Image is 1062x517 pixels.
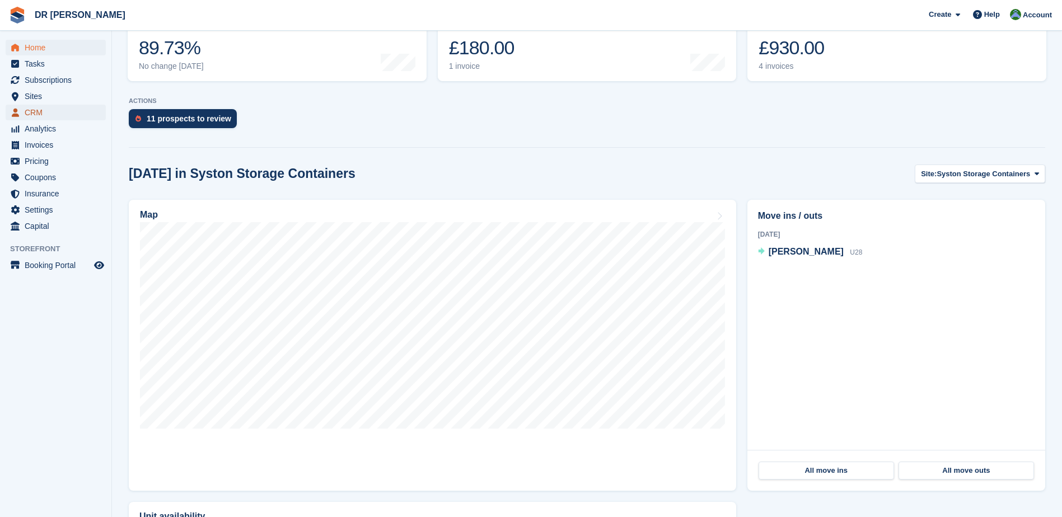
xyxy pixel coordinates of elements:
a: menu [6,218,106,234]
a: menu [6,170,106,185]
div: £930.00 [759,36,835,59]
a: menu [6,257,106,273]
div: 11 prospects to review [147,114,231,123]
a: menu [6,40,106,55]
h2: Map [140,210,158,220]
span: Syston Storage Containers [937,168,1030,180]
span: Coupons [25,170,92,185]
a: DR [PERSON_NAME] [30,6,130,24]
a: menu [6,56,106,72]
a: Preview store [92,258,106,272]
span: Pricing [25,153,92,169]
div: No change [DATE] [139,62,204,71]
a: [PERSON_NAME] U28 [758,245,863,260]
a: Occupancy 89.73% No change [DATE] [128,10,427,81]
a: menu [6,72,106,88]
a: menu [6,202,106,218]
span: Account [1023,10,1052,21]
a: All move outs [899,462,1034,480]
span: Help [984,9,1000,20]
img: Alice Stanley [1010,9,1021,20]
span: Site: [921,168,937,180]
a: Map [129,200,736,491]
h2: [DATE] in Syston Storage Containers [129,166,355,181]
a: menu [6,137,106,153]
button: Site: Syston Storage Containers [915,164,1045,183]
span: Insurance [25,186,92,201]
div: 89.73% [139,36,204,59]
span: U28 [850,248,862,256]
div: 4 invoices [759,62,835,71]
div: £180.00 [449,36,532,59]
span: Invoices [25,137,92,153]
a: menu [6,105,106,120]
img: prospect-51fa495bee0391a8d652442698ab0144808aea92771e9ea1ae160a38d050c398.svg [135,115,141,122]
span: [PERSON_NAME] [769,247,844,256]
a: Awaiting payment £930.00 4 invoices [747,10,1046,81]
span: Sites [25,88,92,104]
div: [DATE] [758,229,1035,239]
a: menu [6,121,106,137]
a: 11 prospects to review [129,109,242,134]
p: ACTIONS [129,97,1045,105]
span: Home [25,40,92,55]
span: Tasks [25,56,92,72]
span: Settings [25,202,92,218]
a: All move ins [759,462,894,480]
img: stora-icon-8386f47178a22dfd0bd8f6a31ec36ba5ce8667c1dd55bd0f319d3a0aa187defe.svg [9,7,26,23]
span: Booking Portal [25,257,92,273]
span: Capital [25,218,92,234]
h2: Move ins / outs [758,209,1035,223]
span: Subscriptions [25,72,92,88]
a: Month-to-date sales £180.00 1 invoice [438,10,737,81]
span: Create [929,9,951,20]
span: CRM [25,105,92,120]
span: Analytics [25,121,92,137]
a: menu [6,153,106,169]
a: menu [6,186,106,201]
span: Storefront [10,243,111,255]
a: menu [6,88,106,104]
div: 1 invoice [449,62,532,71]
